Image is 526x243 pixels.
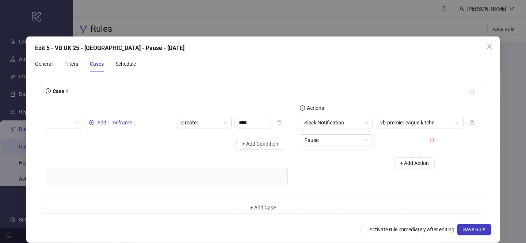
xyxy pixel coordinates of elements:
button: + Add Condition [236,138,284,150]
span: Pause [304,135,369,146]
div: General [35,60,53,68]
span: Case 1 [51,88,68,94]
div: Cases [90,60,104,68]
span: info-circle [300,105,305,111]
span: close [487,44,492,50]
button: Close [484,41,495,53]
span: + Add Condition [242,141,278,147]
div: Schedule [115,60,136,68]
button: Add Timeframe [86,118,135,127]
div: Filters [64,60,78,68]
span: Today [15,117,79,128]
button: + Add Case [41,202,485,213]
button: delete [464,117,480,128]
button: Save Rule [457,224,491,235]
span: plus-circle [89,120,94,125]
span: + Add Case [250,205,276,211]
span: Actions [305,105,324,111]
span: vb-premierleague-kitchn [380,117,459,128]
button: delete [423,134,440,146]
span: Save Rule [463,227,485,232]
span: delete [429,138,434,143]
span: Add Timeframe [97,120,132,126]
span: + Add Action [400,160,429,166]
div: Edit 5 - VB UK 25 - [GEOGRAPHIC_DATA] - Pause - [DATE] [35,44,491,53]
span: info-circle [46,88,51,93]
span: Activate rule immediately after editing [366,225,457,234]
span: Greater [181,117,227,128]
button: + Add Action [394,157,435,169]
span: Slack Notification [304,117,369,128]
button: delete [271,117,288,128]
button: delete [464,85,480,97]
